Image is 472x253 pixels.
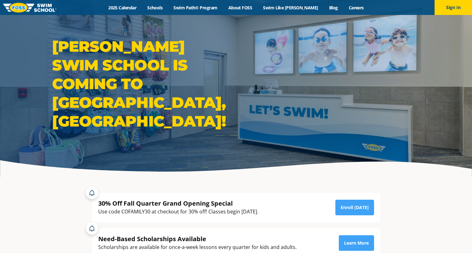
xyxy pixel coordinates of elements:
a: Blog [324,5,343,11]
a: Swim Path® Program [168,5,223,11]
img: FOSS Swim School Logo [3,3,56,12]
a: 2025 Calendar [103,5,142,11]
div: Need-Based Scholarships Available [98,235,297,243]
a: About FOSS [223,5,258,11]
a: Enroll [DATE] [335,200,374,215]
div: 30% Off Fall Quarter Grand Opening Special [98,199,258,208]
a: Schools [142,5,168,11]
a: Careers [343,5,369,11]
a: Learn More [339,235,374,251]
div: Scholarships are available for once-a-week lessons every quarter for kids and adults. [98,243,297,251]
div: Use code COFAMILY30 at checkout for 30% off! Classes begin [DATE]. [98,208,258,216]
a: Swim Like [PERSON_NAME] [258,5,324,11]
h1: [PERSON_NAME] Swim School is coming to [GEOGRAPHIC_DATA], [GEOGRAPHIC_DATA]! [52,37,233,131]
